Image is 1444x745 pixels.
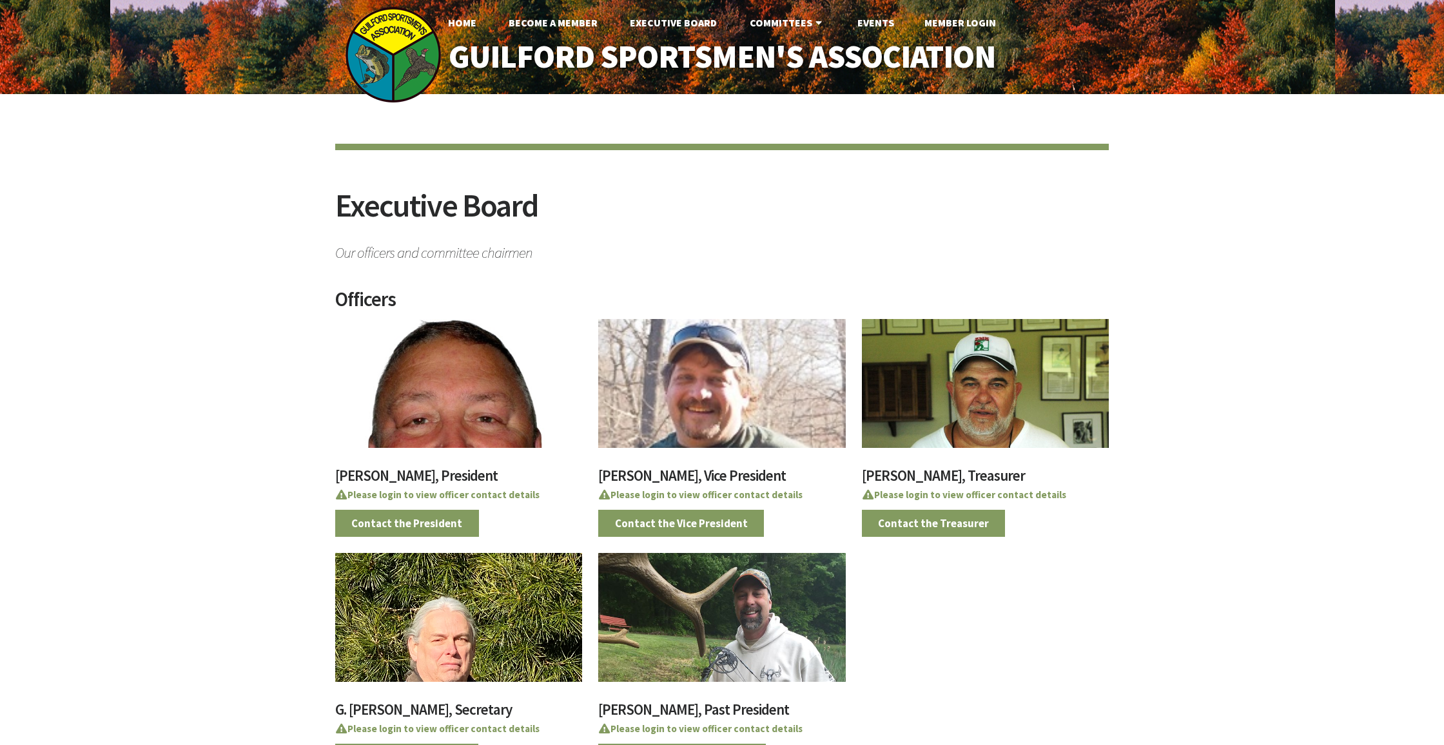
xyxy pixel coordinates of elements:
[335,489,540,501] a: Please login to view officer contact details
[598,702,845,724] h3: [PERSON_NAME], Past President
[335,238,1109,260] span: Our officers and committee chairmen
[847,10,904,35] a: Events
[422,30,1023,84] a: Guilford Sportsmen's Association
[862,510,1006,537] a: Contact the Treasurer
[620,10,727,35] a: Executive Board
[598,489,803,501] a: Please login to view officer contact details
[862,468,1109,490] h3: [PERSON_NAME], Treasurer
[598,722,803,735] a: Please login to view officer contact details
[862,489,1066,501] a: Please login to view officer contact details
[438,10,487,35] a: Home
[335,468,582,490] h3: [PERSON_NAME], President
[335,702,582,724] h3: G. [PERSON_NAME], Secretary
[914,10,1006,35] a: Member Login
[498,10,608,35] a: Become A Member
[335,289,1109,319] h2: Officers
[335,510,479,537] a: Contact the President
[598,468,845,490] h3: [PERSON_NAME], Vice President
[739,10,835,35] a: Committees
[335,722,540,735] a: Please login to view officer contact details
[335,189,1109,238] h2: Executive Board
[598,510,764,537] a: Contact the Vice President
[345,6,442,103] img: logo_sm.png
